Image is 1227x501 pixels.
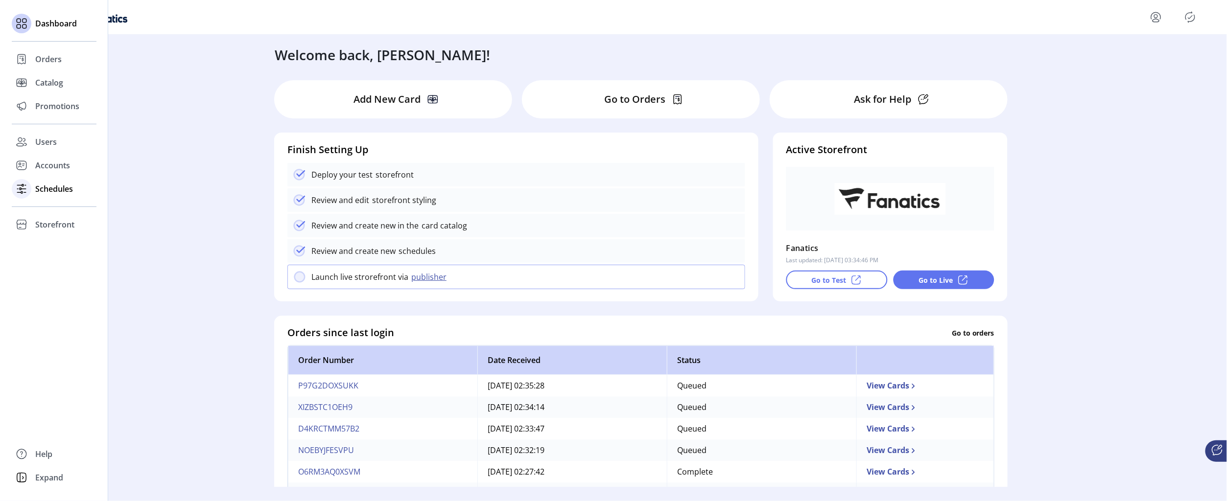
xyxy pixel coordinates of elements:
[667,418,856,440] td: Queued
[786,240,819,256] p: Fanatics
[311,271,408,283] p: Launch live strorefront via
[477,461,667,483] td: [DATE] 02:27:42
[667,440,856,461] td: Queued
[35,159,70,171] span: Accounts
[311,220,419,231] p: Review and create new in the
[35,472,63,483] span: Expand
[477,418,667,440] td: [DATE] 02:33:47
[35,448,52,460] span: Help
[419,220,467,231] p: card catalog
[311,245,396,257] p: Review and create new
[667,397,856,418] td: Queued
[667,346,856,375] th: Status
[311,169,373,181] p: Deploy your test
[288,461,477,483] td: O6RM3AQ0XSVM
[35,77,63,89] span: Catalog
[477,346,667,375] th: Date Received
[856,375,994,397] td: View Cards
[605,92,666,107] p: Go to Orders
[288,397,477,418] td: XIZBSTC1OEH9
[811,275,846,285] p: Go to Test
[856,440,994,461] td: View Cards
[786,256,879,265] p: Last updated: [DATE] 03:34:46 PM
[919,275,953,285] p: Go to Live
[35,183,73,195] span: Schedules
[287,326,394,341] h4: Orders since last login
[408,271,452,283] button: publisher
[311,194,369,206] p: Review and edit
[373,169,414,181] p: storefront
[35,53,62,65] span: Orders
[35,136,57,148] span: Users
[1148,9,1164,25] button: menu
[288,440,477,461] td: NOEBYJFESVPU
[786,142,994,157] h4: Active Storefront
[667,375,856,397] td: Queued
[1182,9,1198,25] button: Publisher Panel
[288,418,477,440] td: D4KRCTMM57B2
[35,100,79,112] span: Promotions
[396,245,436,257] p: schedules
[667,461,856,483] td: Complete
[275,45,490,65] h3: Welcome back, [PERSON_NAME]!
[856,461,994,483] td: View Cards
[952,328,994,338] p: Go to orders
[856,397,994,418] td: View Cards
[35,219,74,230] span: Storefront
[477,375,667,397] td: [DATE] 02:35:28
[854,92,912,107] p: Ask for Help
[287,142,745,157] h4: Finish Setting Up
[288,375,477,397] td: P97G2DOXSUKK
[477,397,667,418] td: [DATE] 02:34:14
[856,418,994,440] td: View Cards
[35,18,77,29] span: Dashboard
[369,194,436,206] p: storefront styling
[288,346,477,375] th: Order Number
[477,440,667,461] td: [DATE] 02:32:19
[354,92,421,107] p: Add New Card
